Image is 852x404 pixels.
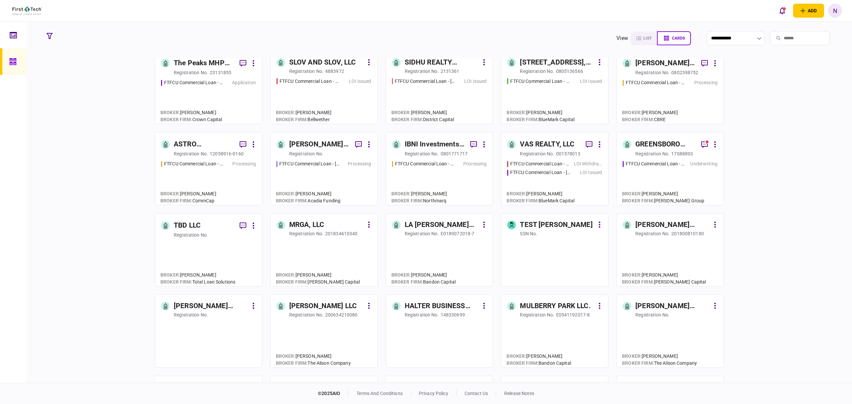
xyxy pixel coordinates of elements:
[276,190,340,197] div: [PERSON_NAME]
[507,110,526,115] span: Broker :
[622,360,697,367] div: The Alison Company
[164,79,224,86] div: FTFCU Commercial Loan - 6110 N US Hwy 89 Flagstaff AZ
[622,110,642,115] span: Broker :
[580,78,602,85] div: LOI Issued
[325,230,358,237] div: 201834610340
[279,160,339,167] div: FTFCU Commercial Loan - 6 Dunbar Rd Monticello NY
[441,230,475,237] div: E0189072018-7
[395,78,455,85] div: FTFCU Commercial Loan - 1569 Main Street Marion
[793,4,824,18] button: open adding identity options
[155,132,262,205] a: ASTRO PROPERTIES LLCregistration no.12058916-0160FTFCU Commercial Loan - 1650 S Carbon Ave Price ...
[155,295,262,368] a: [PERSON_NAME] Revocable Trustregistration no.
[395,160,455,167] div: FTFCU Commercial Loan - 6 Uvalde Road Houston TX
[325,311,358,318] div: 200634210080
[325,68,344,75] div: 4883972
[280,78,339,85] div: FTFCU Commercial Loan - 1639 Alameda Ave Lakewood OH
[405,150,439,157] div: registration no.
[464,78,487,85] div: LOI Issued
[622,272,642,278] span: Broker :
[622,353,642,359] span: Broker :
[276,272,296,278] span: Broker :
[160,117,192,122] span: broker firm :
[270,132,378,205] a: [PERSON_NAME] Regency Partners LLCregistration no.FTFCU Commercial Loan - 6 Dunbar Rd Monticello ...
[160,198,192,203] span: broker firm :
[391,197,447,204] div: Northmarq
[174,58,234,69] div: The Peaks MHP LLC
[441,150,468,157] div: 0801771717
[507,360,538,366] span: broker firm :
[289,139,350,150] div: [PERSON_NAME] Regency Partners LLC
[270,295,378,368] a: [PERSON_NAME] LLCregistration no.200634210080Broker:[PERSON_NAME]broker firm:The Alison Company
[160,279,192,285] span: broker firm :
[289,311,323,318] div: registration no.
[616,34,628,42] div: view
[520,230,537,237] div: SSN no.
[556,311,590,318] div: E0541192017-8
[12,6,42,15] img: client company logo
[635,69,670,76] div: registration no.
[160,191,180,196] span: Broker :
[391,109,454,116] div: [PERSON_NAME]
[232,79,256,86] div: Application
[635,139,696,150] div: GREENSBORO ESTATES LLC
[391,116,454,123] div: District Capital
[276,279,360,286] div: [PERSON_NAME] Capital
[507,353,571,360] div: [PERSON_NAME]
[694,79,718,86] div: Processing
[210,150,244,157] div: 12058916-0160
[391,272,456,279] div: [PERSON_NAME]
[386,295,493,368] a: HALTER BUSINESS GROUP, LLCregistration no.148330699
[391,110,411,115] span: Broker :
[289,150,323,157] div: registration no.
[276,116,332,123] div: Bellwether
[386,132,493,205] a: IBNI Investments, LLCregistration no.0801771717FTFCU Commercial Loan - 6 Uvalde Road Houston TX P...
[643,36,652,41] span: list
[520,311,554,318] div: registration no.
[507,117,538,122] span: broker firm :
[507,360,571,367] div: Bandon Capital
[160,109,222,116] div: [PERSON_NAME]
[556,68,583,75] div: 0805136566
[616,51,724,124] a: [PERSON_NAME] & [PERSON_NAME] PROPERTY HOLDINGS, LLCregistration no.0802398752FTFCU Commercial Lo...
[174,232,208,238] div: registration no.
[622,198,654,203] span: broker firm :
[405,220,479,230] div: LA [PERSON_NAME] LLC.
[507,197,574,204] div: BlueMark Capital
[391,191,411,196] span: Broker :
[210,69,231,76] div: 23131855
[405,311,439,318] div: registration no.
[232,160,256,167] div: Processing
[520,301,590,311] div: MULBERRY PARK LLC.
[622,116,678,123] div: CBRE
[174,69,208,76] div: registration no.
[616,213,724,287] a: [PERSON_NAME] COMMONS INVESTMENTS, LLCregistration no.201800810180Broker:[PERSON_NAME]broker firm...
[622,353,697,360] div: [PERSON_NAME]
[405,230,439,237] div: registration no.
[507,190,574,197] div: [PERSON_NAME]
[441,311,465,318] div: 148330699
[276,272,360,279] div: [PERSON_NAME]
[276,109,332,116] div: [PERSON_NAME]
[276,279,308,285] span: broker firm :
[348,160,371,167] div: Processing
[289,301,357,311] div: [PERSON_NAME] LLC
[391,198,423,203] span: broker firm :
[386,51,493,124] a: SIDHU REALTY CAPITAL, LLCregistration no.2131361FTFCU Commercial Loan - 1569 Main Street MarionLO...
[276,353,351,360] div: [PERSON_NAME]
[828,4,842,18] div: N
[580,169,602,176] div: LOI Issued
[160,197,216,204] div: CommCap
[270,213,378,287] a: MRGA, LLCregistration no.201834610340Broker:[PERSON_NAME]broker firm:[PERSON_NAME] Capital
[622,360,654,366] span: broker firm :
[510,169,570,176] div: FTFCU Commercial Loan - 6227 Thompson Road
[276,353,296,359] span: Broker :
[174,150,208,157] div: registration no.
[391,190,447,197] div: [PERSON_NAME]
[155,51,262,124] a: The Peaks MHP LLCregistration no.23131855FTFCU Commercial Loan - 6110 N US Hwy 89 Flagstaff AZApp...
[520,220,592,230] div: TEST [PERSON_NAME]
[501,213,608,287] a: TEST [PERSON_NAME]SSN no.
[672,36,685,41] span: cards
[510,160,570,167] div: FTFCU Commercial Loan - 1882 New Scotland Road
[391,117,423,122] span: broker firm :
[622,279,654,285] span: broker firm :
